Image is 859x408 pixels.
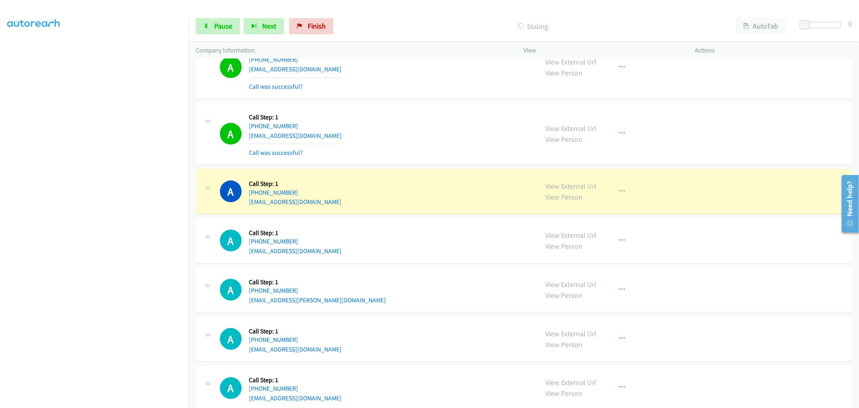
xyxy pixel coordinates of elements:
[249,237,298,245] a: [PHONE_NUMBER]
[249,346,342,353] a: [EMAIL_ADDRESS][DOMAIN_NAME]
[220,230,242,252] h1: A
[249,385,298,393] a: [PHONE_NUMBER]
[524,46,681,55] p: View
[546,329,597,338] a: View External Url
[249,287,298,294] a: [PHONE_NUMBER]
[546,241,583,251] a: View Person
[214,21,232,31] span: Pause
[249,395,342,402] a: [EMAIL_ADDRESS][DOMAIN_NAME]
[220,123,242,145] h1: A
[249,247,342,255] a: [EMAIL_ADDRESS][DOMAIN_NAME]
[546,389,583,398] a: View Person
[344,21,721,32] p: Dialing
[546,340,583,349] a: View Person
[262,21,276,31] span: Next
[249,189,298,196] a: [PHONE_NUMBER]
[249,56,298,63] a: [PHONE_NUMBER]
[220,56,242,78] h1: A
[308,21,326,31] span: Finish
[546,135,583,144] a: View Person
[249,327,342,335] h5: Call Step: 1
[848,18,852,29] div: 0
[249,149,303,156] a: Call was successful?
[249,122,298,130] a: [PHONE_NUMBER]
[289,18,333,34] a: Finish
[546,231,597,240] a: View External Url
[249,377,342,385] h5: Call Step: 1
[196,46,509,55] p: Company Information
[220,181,242,202] h1: A
[196,18,240,34] a: Pause
[249,198,342,206] a: [EMAIL_ADDRESS][DOMAIN_NAME]
[220,377,242,399] div: The call is yet to be attempted
[249,229,342,237] h5: Call Step: 1
[546,181,597,191] a: View External Url
[804,22,841,28] div: Delay between calls (in seconds)
[249,65,342,73] a: [EMAIL_ADDRESS][DOMAIN_NAME]
[249,83,303,90] a: Call was successful?
[220,377,242,399] h1: A
[546,280,597,289] a: View External Url
[736,18,786,34] button: AutoTab
[249,296,386,304] a: [EMAIL_ADDRESS][PERSON_NAME][DOMAIN_NAME]
[220,328,242,350] h1: A
[836,172,859,236] iframe: Resource Center
[244,18,284,34] button: Next
[249,336,298,343] a: [PHONE_NUMBER]
[546,291,583,300] a: View Person
[546,192,583,202] a: View Person
[7,24,188,407] iframe: To enrich screen reader interactions, please activate Accessibility in Grammarly extension settings
[249,113,342,121] h5: Call Step: 1
[546,57,597,67] a: View External Url
[546,68,583,77] a: View Person
[220,279,242,301] div: The call is yet to be attempted
[695,46,852,55] p: Actions
[249,180,342,188] h5: Call Step: 1
[220,279,242,301] h1: A
[546,378,597,387] a: View External Url
[249,132,342,139] a: [EMAIL_ADDRESS][DOMAIN_NAME]
[249,278,386,286] h5: Call Step: 1
[546,124,597,133] a: View External Url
